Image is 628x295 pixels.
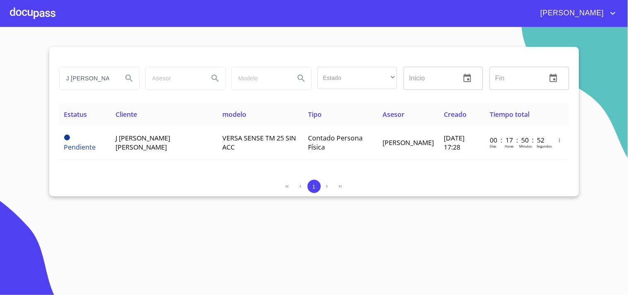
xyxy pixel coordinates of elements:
input: search [232,67,288,89]
input: search [146,67,202,89]
span: 1 [313,184,315,190]
button: Search [119,68,139,88]
span: Asesor [383,110,405,119]
span: [DATE] 17:28 [444,133,465,152]
span: VERSA SENSE TM 25 SIN ACC [223,133,296,152]
span: Pendiente [64,135,70,140]
button: account of current user [534,7,618,20]
p: Horas [505,144,514,148]
span: Contado Persona Física [308,133,363,152]
button: Search [291,68,311,88]
p: Dias [490,144,496,148]
p: Segundos [537,144,552,148]
button: Search [205,68,225,88]
p: Minutos [519,144,532,148]
p: 00 : 17 : 50 : 52 [490,135,546,145]
input: search [60,67,116,89]
span: Estatus [64,110,87,119]
span: J [PERSON_NAME] [PERSON_NAME] [115,133,170,152]
span: [PERSON_NAME] [534,7,608,20]
span: [PERSON_NAME] [383,138,434,147]
span: modelo [223,110,247,119]
span: Creado [444,110,467,119]
span: Tiempo total [490,110,529,119]
button: 1 [308,180,321,193]
span: Cliente [115,110,137,119]
span: Pendiente [64,143,96,152]
span: Tipo [308,110,322,119]
div: ​ [318,67,397,89]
